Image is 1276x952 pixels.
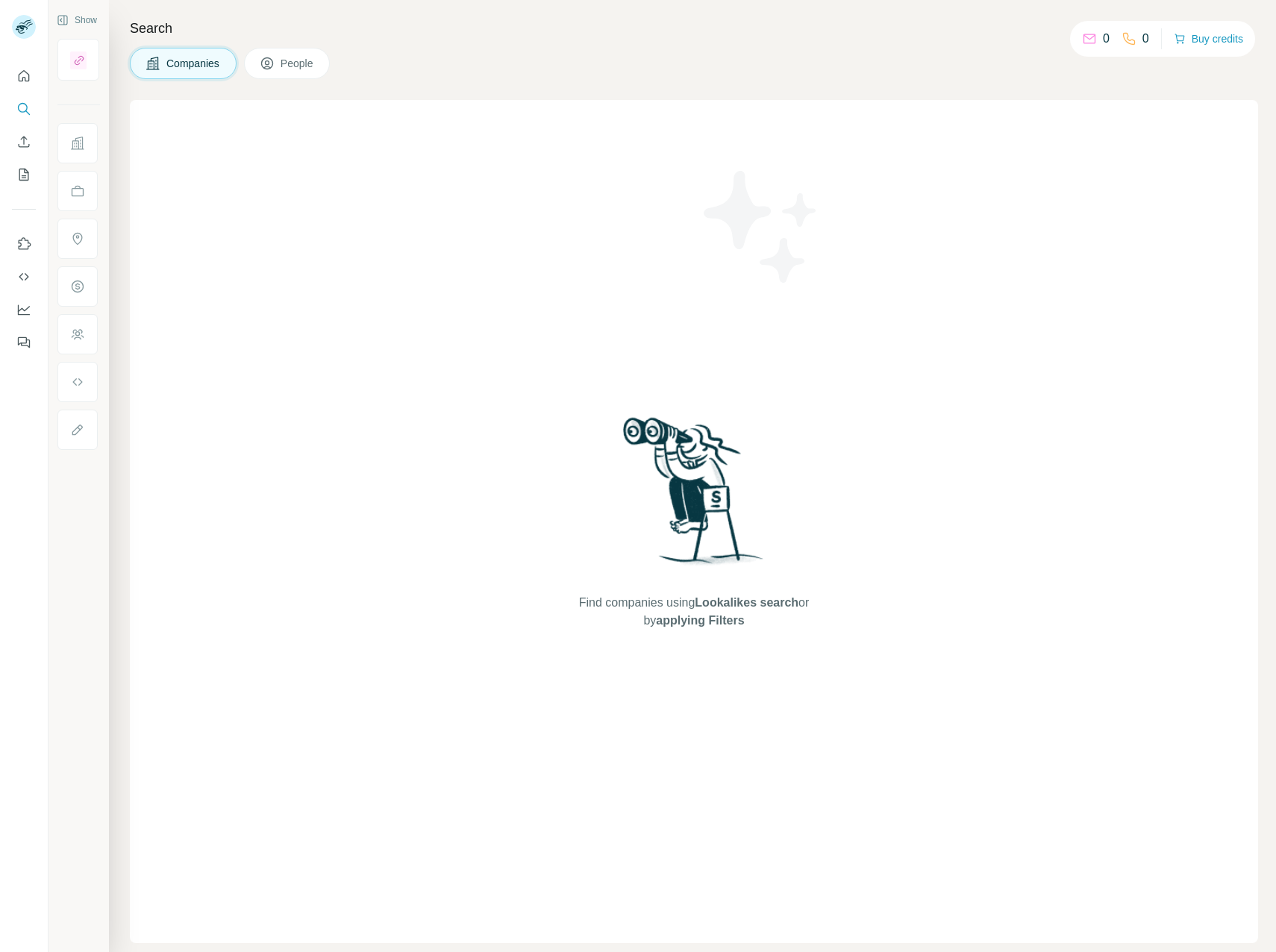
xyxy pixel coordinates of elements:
span: Companies [166,56,221,71]
button: Use Surfe on LinkedIn [12,231,36,257]
span: Find companies using or by [575,594,813,630]
button: Feedback [12,329,36,356]
img: Surfe Illustration - Woman searching with binoculars [616,413,772,580]
h4: Search [130,18,1258,39]
button: Quick start [12,63,36,90]
span: applying Filters [656,614,744,627]
p: 0 [1142,30,1149,48]
button: Enrich CSV [12,128,36,155]
button: Buy credits [1174,28,1243,49]
button: Search [12,95,36,122]
button: Dashboard [12,296,36,323]
button: Show [46,9,107,31]
img: Surfe Illustration - Stars [694,160,828,294]
p: 0 [1103,30,1110,48]
button: Use Surfe API [12,263,36,290]
span: Lookalikes search [695,596,798,609]
span: People [281,56,315,71]
button: My lists [12,161,36,188]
